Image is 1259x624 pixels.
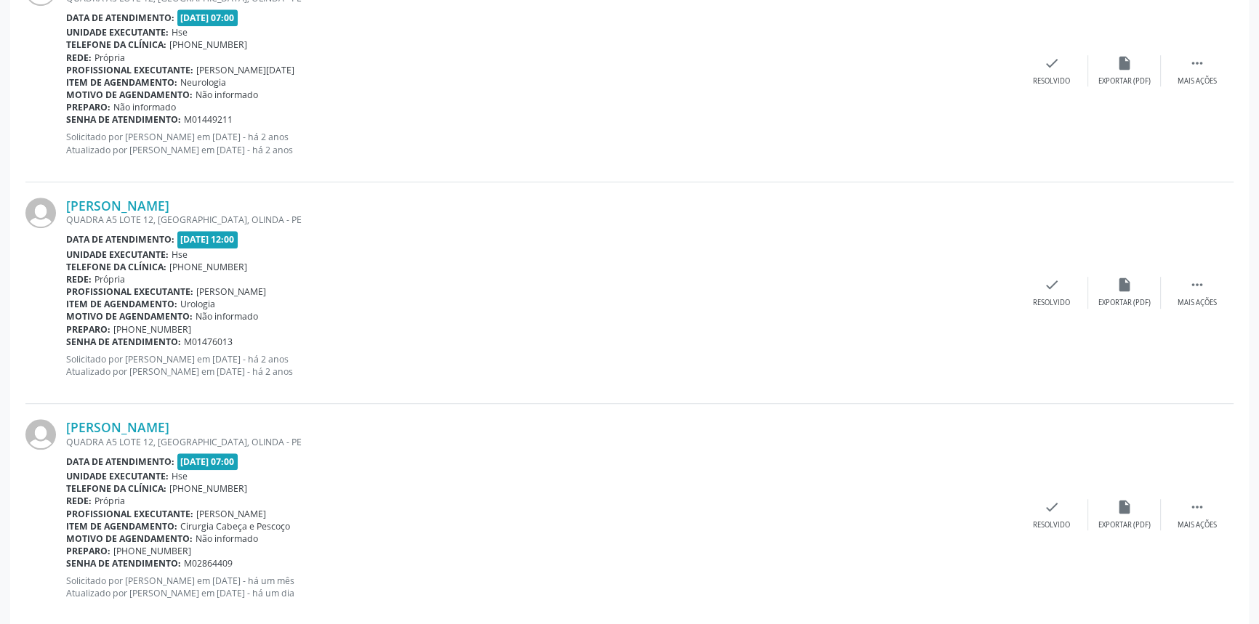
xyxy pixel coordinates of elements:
[66,248,169,261] b: Unidade executante:
[66,455,174,468] b: Data de atendimento:
[196,89,258,101] span: Não informado
[66,482,166,495] b: Telefone da clínica:
[66,520,177,532] b: Item de agendamento:
[169,482,247,495] span: [PHONE_NUMBER]
[1189,55,1205,71] i: 
[66,12,174,24] b: Data de atendimento:
[180,76,226,89] span: Neurologia
[196,285,266,298] span: [PERSON_NAME]
[66,285,193,298] b: Profissional executante:
[172,26,188,39] span: Hse
[66,495,92,507] b: Rede:
[66,470,169,482] b: Unidade executante:
[66,131,1015,155] p: Solicitado por [PERSON_NAME] em [DATE] - há 2 anos Atualizado por [PERSON_NAME] em [DATE] - há 2 ...
[94,52,125,64] span: Própria
[94,495,125,507] span: Própria
[177,453,238,470] span: [DATE] 07:00
[1189,499,1205,515] i: 
[177,9,238,26] span: [DATE] 07:00
[1189,277,1205,293] i: 
[169,261,247,273] span: [PHONE_NUMBER]
[66,298,177,310] b: Item de agendamento:
[1033,76,1070,86] div: Resolvido
[177,231,238,248] span: [DATE] 12:00
[196,508,266,520] span: [PERSON_NAME]
[1033,520,1070,530] div: Resolvido
[66,26,169,39] b: Unidade executante:
[1098,298,1151,308] div: Exportar (PDF)
[169,39,247,51] span: [PHONE_NUMBER]
[66,64,193,76] b: Profissional executante:
[66,233,174,246] b: Data de atendimento:
[184,113,233,126] span: M01449211
[113,323,191,336] span: [PHONE_NUMBER]
[94,273,125,285] span: Própria
[1098,76,1151,86] div: Exportar (PDF)
[66,113,181,126] b: Senha de atendimento:
[1044,499,1060,515] i: check
[172,470,188,482] span: Hse
[1178,76,1217,86] div: Mais ações
[1044,277,1060,293] i: check
[25,419,56,450] img: img
[1117,499,1133,515] i: insert_drive_file
[66,101,110,113] b: Preparo:
[66,436,1015,448] div: QUADRA A5 LOTE 12, [GEOGRAPHIC_DATA], OLINDA - PE
[66,323,110,336] b: Preparo:
[1098,520,1151,530] div: Exportar (PDF)
[196,64,294,76] span: [PERSON_NAME][DATE]
[1044,55,1060,71] i: check
[1033,298,1070,308] div: Resolvido
[66,39,166,51] b: Telefone da clínica:
[66,508,193,520] b: Profissional executante:
[66,419,169,435] a: [PERSON_NAME]
[66,353,1015,378] p: Solicitado por [PERSON_NAME] em [DATE] - há 2 anos Atualizado por [PERSON_NAME] em [DATE] - há 2 ...
[66,532,193,545] b: Motivo de agendamento:
[66,52,92,64] b: Rede:
[1178,520,1217,530] div: Mais ações
[196,532,258,545] span: Não informado
[66,89,193,101] b: Motivo de agendamento:
[66,198,169,214] a: [PERSON_NAME]
[1117,277,1133,293] i: insert_drive_file
[66,575,1015,599] p: Solicitado por [PERSON_NAME] em [DATE] - há um mês Atualizado por [PERSON_NAME] em [DATE] - há um...
[66,557,181,570] b: Senha de atendimento:
[66,273,92,285] b: Rede:
[184,557,233,570] span: M02864409
[66,310,193,323] b: Motivo de agendamento:
[113,101,176,113] span: Não informado
[25,198,56,228] img: img
[66,214,1015,226] div: QUADRA A5 LOTE 12, [GEOGRAPHIC_DATA], OLINDA - PE
[113,545,191,557] span: [PHONE_NUMBER]
[1178,298,1217,308] div: Mais ações
[180,520,290,532] span: Cirurgia Cabeça e Pescoço
[184,336,233,348] span: M01476013
[196,310,258,323] span: Não informado
[1117,55,1133,71] i: insert_drive_file
[180,298,215,310] span: Urologia
[66,261,166,273] b: Telefone da clínica:
[66,545,110,557] b: Preparo:
[172,248,188,261] span: Hse
[66,76,177,89] b: Item de agendamento:
[66,336,181,348] b: Senha de atendimento:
